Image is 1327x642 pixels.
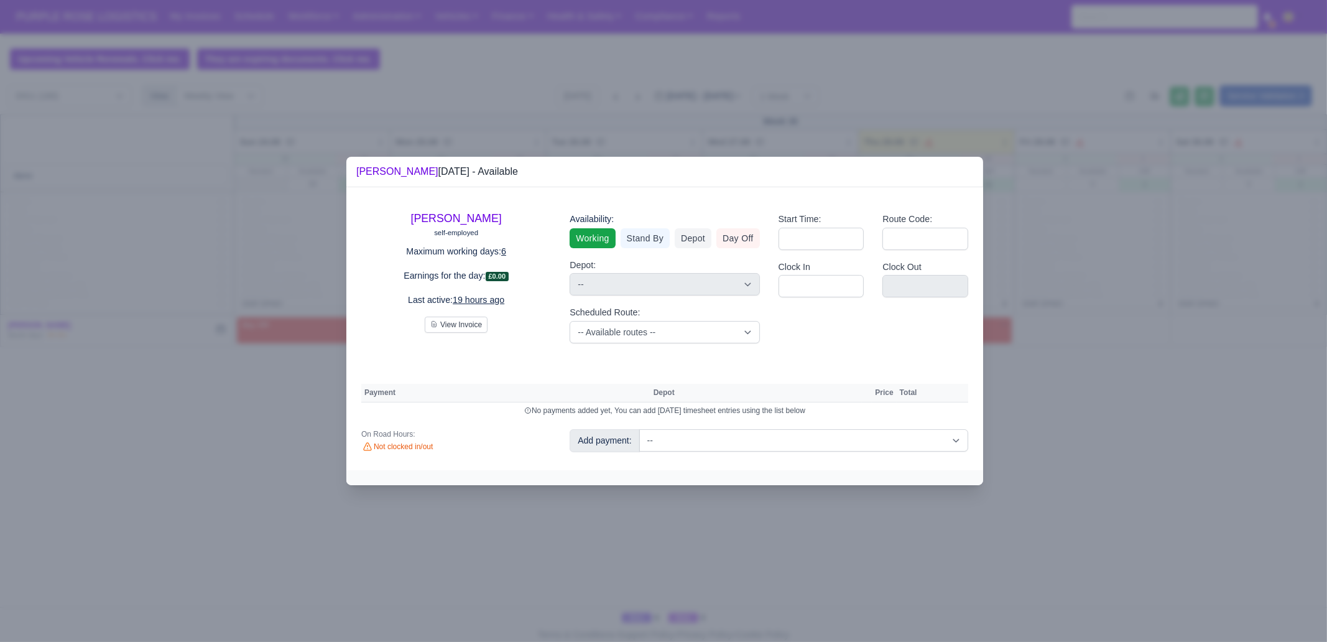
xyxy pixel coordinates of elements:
label: Route Code: [882,212,932,226]
button: View Invoice [425,317,488,333]
p: Last active: [361,293,551,307]
a: [PERSON_NAME] [356,166,438,177]
div: Not clocked in/out [361,442,551,453]
a: Depot [675,228,711,248]
div: [DATE] - Available [356,164,518,179]
iframe: Chat Widget [1265,582,1327,642]
a: Stand By [621,228,670,248]
small: self-employed [434,229,478,236]
div: Add payment: [570,429,639,452]
label: Clock Out [882,260,922,274]
th: Price [872,384,896,402]
a: [PERSON_NAME] [411,212,502,225]
td: No payments added yet, You can add [DATE] timesheet entries using the list below [361,402,968,419]
th: Depot [650,384,862,402]
th: Payment [361,384,650,402]
p: Earnings for the day: [361,269,551,283]
p: Maximum working days: [361,244,551,259]
span: £0.00 [486,272,509,281]
label: Start Time: [779,212,821,226]
th: Total [897,384,920,402]
label: Depot: [570,258,596,272]
u: 6 [501,246,506,256]
div: Availability: [570,212,759,226]
div: On Road Hours: [361,429,551,439]
u: 19 hours ago [453,295,504,305]
label: Clock In [779,260,810,274]
a: Working [570,228,615,248]
label: Scheduled Route: [570,305,640,320]
a: Day Off [716,228,760,248]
